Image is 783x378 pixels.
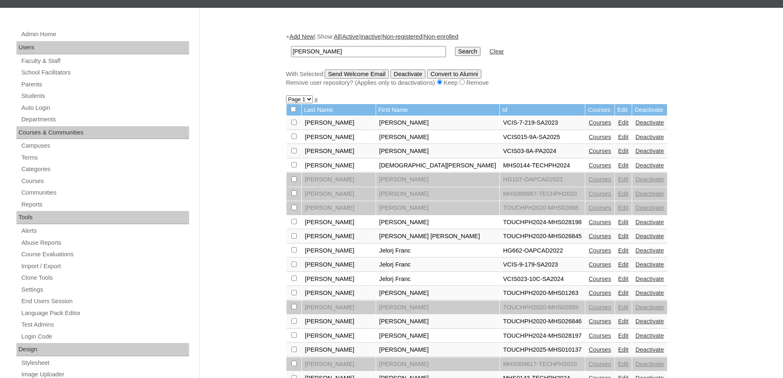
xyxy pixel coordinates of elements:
[16,41,189,54] div: Users
[21,320,189,330] a: Test Admins
[21,141,189,151] a: Campuses
[589,247,611,254] a: Courses
[21,79,189,90] a: Parents
[376,230,500,243] td: [PERSON_NAME] [PERSON_NAME]
[21,199,189,210] a: Reports
[21,164,189,174] a: Categories
[21,332,189,342] a: Login Code
[342,33,358,40] a: Active
[427,70,481,79] input: Convert to Alumni
[589,119,611,126] a: Courses
[618,346,628,353] a: Edit
[618,176,628,183] a: Edit
[21,249,189,260] a: Course Evaluations
[615,104,632,116] td: Edit
[376,244,500,258] td: Jelorj Franc
[21,261,189,271] a: Import / Export
[302,258,376,272] td: [PERSON_NAME]
[618,162,628,169] a: Edit
[376,187,500,201] td: [PERSON_NAME]
[302,315,376,329] td: [PERSON_NAME]
[376,272,500,286] td: Jelorj Franc
[376,216,500,230] td: [PERSON_NAME]
[376,201,500,215] td: [PERSON_NAME]
[21,114,189,125] a: Departments
[376,343,500,357] td: [PERSON_NAME]
[500,329,585,343] td: TOUCHPH2024-MHS028197
[376,173,500,187] td: [PERSON_NAME]
[21,296,189,306] a: End Users Session
[21,273,189,283] a: Clone Tools
[500,187,585,201] td: MHS008967-TECHPH2020
[500,286,585,300] td: TOUCHPH2020-MHS01263
[500,130,585,144] td: VCIS015-9A-SA2025
[424,33,458,40] a: Non-enrolled
[635,162,664,169] a: Deactivate
[376,144,500,158] td: [PERSON_NAME]
[635,276,664,282] a: Deactivate
[390,70,425,79] input: Deactivate
[376,301,500,315] td: [PERSON_NAME]
[589,304,611,311] a: Courses
[376,286,500,300] td: [PERSON_NAME]
[286,32,693,87] div: + | Show: | | | |
[500,357,585,371] td: MHS009617-TECHPH2020
[500,258,585,272] td: VCIS-9-179-SA2023
[500,343,585,357] td: TOUCHPH2025-MHS010137
[302,201,376,215] td: [PERSON_NAME]
[589,219,611,225] a: Courses
[500,104,585,116] td: Id
[635,204,664,211] a: Deactivate
[16,211,189,224] div: Tools
[302,187,376,201] td: [PERSON_NAME]
[289,33,314,40] a: Add New
[21,285,189,295] a: Settings
[635,233,664,239] a: Deactivate
[21,188,189,198] a: Communities
[589,346,611,353] a: Courses
[618,119,628,126] a: Edit
[618,261,628,268] a: Edit
[302,244,376,258] td: [PERSON_NAME]
[585,104,614,116] td: Courses
[618,148,628,154] a: Edit
[376,104,500,116] td: First Name
[360,33,381,40] a: Inactive
[618,332,628,339] a: Edit
[376,315,500,329] td: [PERSON_NAME]
[302,116,376,130] td: [PERSON_NAME]
[21,358,189,368] a: Stylesheet
[500,159,585,173] td: MHS0144-TECHPH2024
[325,70,389,79] input: Send Welcome Email
[618,290,628,296] a: Edit
[618,304,628,311] a: Edit
[589,148,611,154] a: Courses
[618,134,628,140] a: Edit
[635,361,664,367] a: Deactivate
[500,315,585,329] td: TOUCHPH2020-MHS026846
[376,130,500,144] td: [PERSON_NAME]
[500,244,585,258] td: HG662-OAPCAD2022
[500,201,585,215] td: TOUCHPH2020-MHS02668
[589,134,611,140] a: Courses
[589,276,611,282] a: Courses
[618,361,628,367] a: Edit
[16,126,189,139] div: Courses & Communities
[302,173,376,187] td: [PERSON_NAME]
[21,29,189,39] a: Admin Home
[635,190,664,197] a: Deactivate
[589,233,611,239] a: Courses
[589,204,611,211] a: Courses
[589,318,611,325] a: Courses
[632,104,667,116] td: Deactivate
[589,290,611,296] a: Courses
[21,56,189,66] a: Faculty & Staff
[618,190,628,197] a: Edit
[618,318,628,325] a: Edit
[500,116,585,130] td: VCIS-7-219-SA2023
[302,286,376,300] td: [PERSON_NAME]
[500,144,585,158] td: VCIS03-8A-PA2024
[376,329,500,343] td: [PERSON_NAME]
[302,357,376,371] td: [PERSON_NAME]
[286,70,693,87] div: With Selected:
